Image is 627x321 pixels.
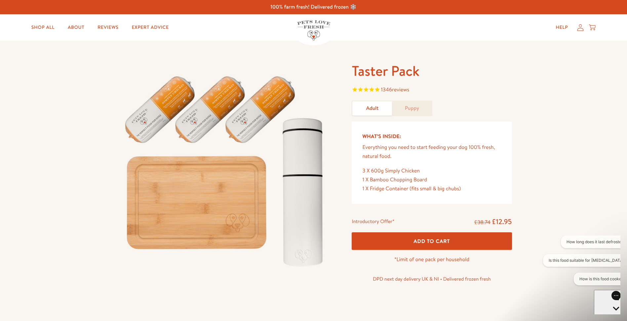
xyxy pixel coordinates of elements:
[3,19,92,31] button: Is this food suitable for [MEDICAL_DATA]?
[26,21,60,34] a: Shop All
[392,86,409,93] span: reviews
[362,132,501,141] h5: What’s Inside:
[362,143,501,161] p: Everything you need to start feeding your dog 100% fresh, natural food.
[594,290,620,314] iframe: Gorgias live chat messenger
[414,238,450,245] span: Add To Cart
[127,21,174,34] a: Expert Advice
[352,255,512,264] p: *Limit of one pack per household
[492,217,512,226] span: £12.95
[550,21,573,34] a: Help
[92,21,124,34] a: Reviews
[62,21,90,34] a: About
[381,86,409,93] span: 1346 reviews
[352,232,512,250] button: Add To Cart
[540,236,620,291] iframe: Gorgias live chat conversation starters
[34,37,92,50] button: How is this food cooked?
[352,275,512,283] p: DPD next day delivery UK & NI • Delivered frozen fresh
[352,217,394,227] div: Introductory Offer*
[362,176,427,183] span: 1 X Bamboo Chopping Board
[352,101,392,115] a: Adult
[297,20,330,40] img: Pets Love Fresh
[362,166,501,175] div: 3 X 600g Simply Chicken
[392,101,432,115] a: Puppy
[474,219,490,226] s: £38.74
[352,85,512,95] span: Rated 4.8 out of 5 stars 1346 reviews
[362,184,501,193] div: 1 X Fridge Container (fits small & big chubs)
[352,62,512,80] h1: Taster Pack
[115,62,336,274] img: Taster Pack - Adult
